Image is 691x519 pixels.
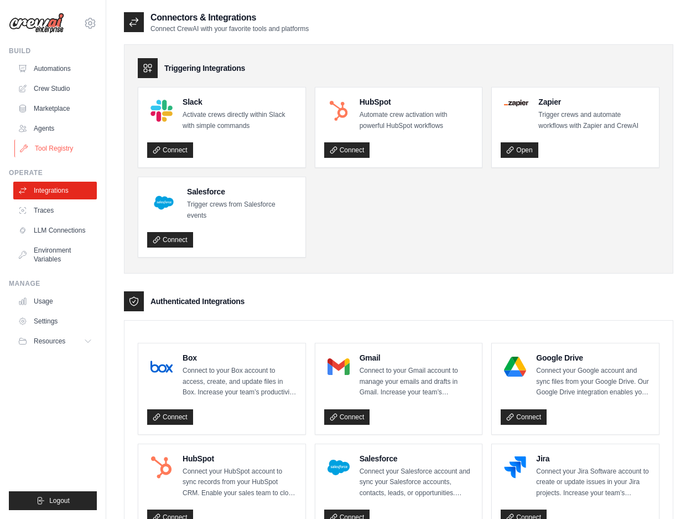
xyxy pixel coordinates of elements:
h4: Google Drive [536,352,650,363]
button: Logout [9,491,97,510]
div: Operate [9,168,97,177]
h4: Slack [183,96,297,107]
a: Crew Studio [13,80,97,97]
p: Connect your Jira Software account to create or update issues in your Jira projects. Increase you... [536,466,650,499]
a: Connect [324,142,370,158]
a: Automations [13,60,97,78]
p: Connect your HubSpot account to sync records from your HubSpot CRM. Enable your sales team to clo... [183,466,297,499]
p: Connect to your Gmail account to manage your emails and drafts in Gmail. Increase your team’s pro... [360,366,474,398]
button: Resources [13,332,97,350]
a: Traces [13,202,97,219]
img: Logo [9,13,64,34]
h4: HubSpot [183,453,297,464]
p: Connect your Salesforce account and sync your Salesforce accounts, contacts, leads, or opportunit... [360,466,474,499]
h3: Triggering Integrations [164,63,245,74]
h4: Box [183,352,297,363]
img: Slack Logo [150,100,173,122]
img: HubSpot Logo [150,456,173,479]
img: HubSpot Logo [328,100,350,122]
a: Marketplace [13,100,97,117]
span: Logout [49,496,70,505]
p: Trigger crews from Salesforce events [187,199,297,221]
h4: Salesforce [360,453,474,464]
a: Connect [147,232,193,248]
a: LLM Connections [13,222,97,239]
a: Environment Variables [13,241,97,268]
p: Connect to your Box account to access, create, and update files in Box. Increase your team’s prod... [183,366,297,398]
a: Connect [147,409,193,425]
img: Salesforce Logo [150,189,177,216]
a: Connect [147,142,193,158]
p: Activate crews directly within Slack with simple commands [183,110,297,131]
p: Connect CrewAI with your favorite tools and platforms [150,24,309,33]
p: Trigger crews and automate workflows with Zapier and CrewAI [538,110,650,131]
a: Usage [13,292,97,310]
div: Manage [9,279,97,288]
a: Agents [13,120,97,137]
a: Connect [501,409,547,425]
img: Google Drive Logo [504,356,526,378]
a: Integrations [13,182,97,199]
div: Build [9,47,97,55]
img: Zapier Logo [504,100,528,106]
img: Gmail Logo [328,356,350,378]
h4: Zapier [538,96,650,107]
h4: Gmail [360,352,474,363]
span: Resources [34,337,65,346]
p: Connect your Google account and sync files from your Google Drive. Our Google Drive integration e... [536,366,650,398]
a: Tool Registry [14,140,98,157]
a: Connect [324,409,370,425]
h4: HubSpot [360,96,474,107]
a: Open [501,142,538,158]
h4: Salesforce [187,186,297,197]
h2: Connectors & Integrations [150,11,309,24]
img: Jira Logo [504,456,526,479]
a: Settings [13,312,97,330]
img: Box Logo [150,356,173,378]
h3: Authenticated Integrations [150,296,245,307]
p: Automate crew activation with powerful HubSpot workflows [360,110,474,131]
h4: Jira [536,453,650,464]
img: Salesforce Logo [328,456,350,479]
